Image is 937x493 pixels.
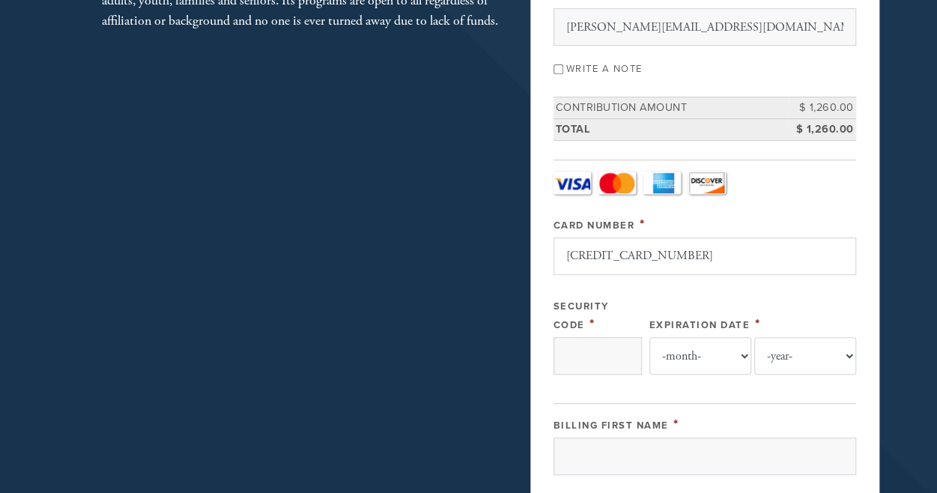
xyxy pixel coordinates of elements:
td: Total [554,118,789,140]
td: $ 1,260.00 [789,97,856,119]
td: Contribution Amount [554,97,789,119]
label: Card Number [554,220,635,232]
a: MasterCard [598,172,636,194]
span: This field is required. [640,216,646,232]
label: Expiration Date [649,319,750,331]
span: This field is required. [673,416,679,432]
label: Security Code [554,300,609,331]
a: Visa [554,172,591,194]
span: This field is required. [755,315,761,332]
select: Expiration Date month [649,337,751,375]
span: This field is required. [589,315,595,332]
a: Discover [688,172,726,194]
label: Billing First Name [554,420,669,432]
select: Expiration Date year [754,337,856,375]
td: $ 1,260.00 [789,118,856,140]
a: Amex [643,172,681,194]
label: Write a note [566,63,643,75]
